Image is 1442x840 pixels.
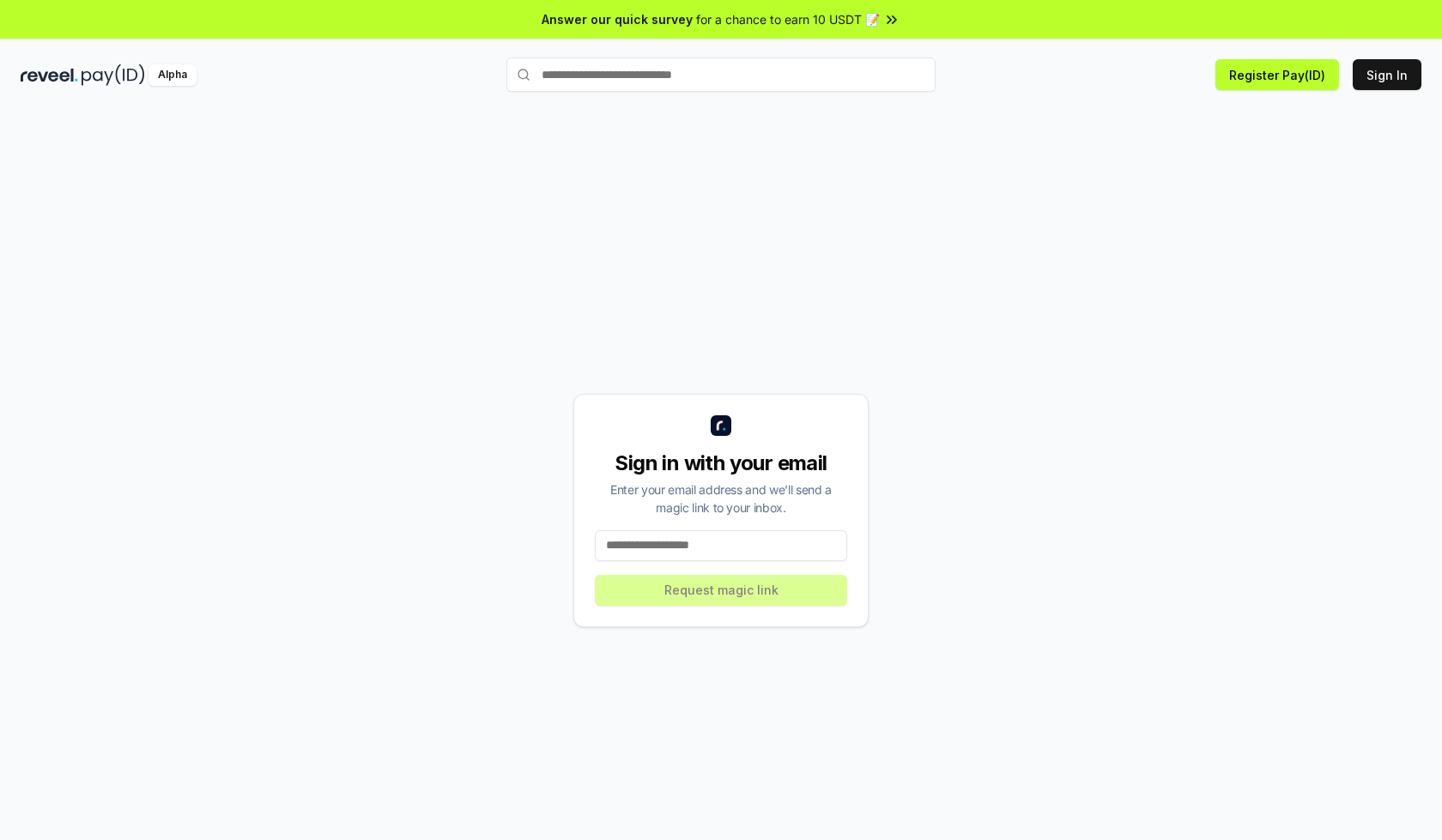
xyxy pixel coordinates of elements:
div: Enter your email address and we’ll send a magic link to your inbox. [595,480,847,517]
span: for a chance to earn 10 USDT 📝 [696,10,880,28]
img: pay_id [82,64,145,86]
img: logo_small [711,415,731,436]
button: Register Pay(ID) [1215,59,1339,90]
span: Answer our quick survey [542,10,693,28]
div: Sign in with your email [595,450,847,477]
button: Sign In [1353,59,1421,90]
img: reveel_dark [21,64,78,86]
div: Alpha [148,64,197,86]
